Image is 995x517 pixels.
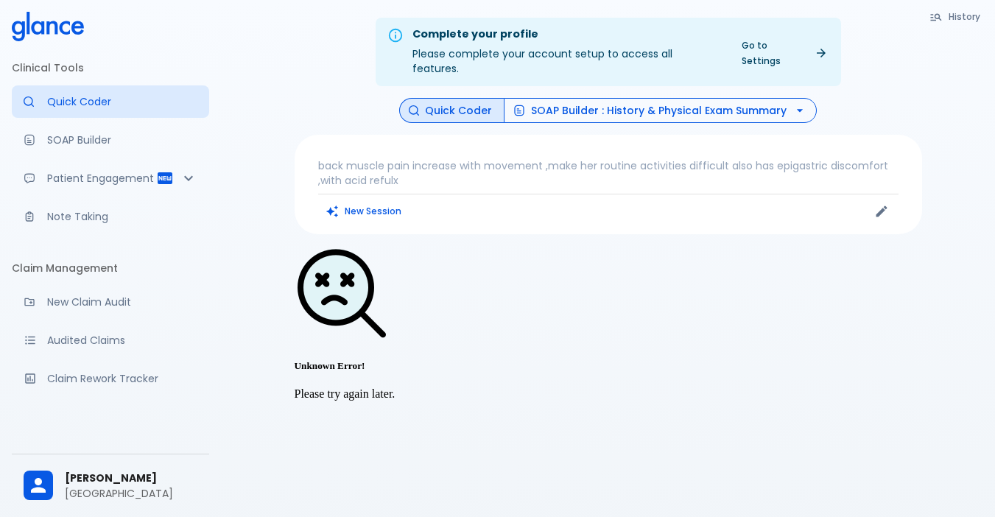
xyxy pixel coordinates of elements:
button: Quick Coder [399,98,504,124]
a: Go to Settings [733,35,835,71]
div: [PERSON_NAME][GEOGRAPHIC_DATA] [12,460,209,511]
p: Patient Engagement [47,171,156,186]
button: Clears all inputs and results. [318,200,410,222]
h5: Unknown Error! [295,360,922,371]
p: Note Taking [47,209,197,224]
a: Audit a new claim [12,286,209,318]
p: Claim Rework Tracker [47,371,197,386]
p: New Claim Audit [47,295,197,309]
span: [PERSON_NAME] [65,471,197,486]
a: View audited claims [12,324,209,356]
p: SOAP Builder [47,133,197,147]
p: [GEOGRAPHIC_DATA] [65,486,197,501]
p: back muscle pain increase with movement ,make her routine activities difficult also has epigastri... [318,158,899,188]
li: Support [12,413,209,449]
button: Edit [871,200,893,222]
p: Please try again later. [295,387,922,401]
li: Claim Management [12,250,209,286]
button: SOAP Builder : History & Physical Exam Summary [504,98,817,124]
p: Quick Coder [47,94,197,109]
button: History [922,6,989,27]
img: Search Not Found [295,246,389,340]
a: Moramiz: Find ICD10AM codes instantly [12,85,209,118]
div: Please complete your account setup to access all features. [412,22,721,82]
a: Monitor progress of claim corrections [12,362,209,395]
div: Patient Reports & Referrals [12,162,209,194]
p: Audited Claims [47,333,197,348]
a: Docugen: Compose a clinical documentation in seconds [12,124,209,156]
div: Complete your profile [412,27,721,43]
li: Clinical Tools [12,50,209,85]
a: Advanced note-taking [12,200,209,233]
